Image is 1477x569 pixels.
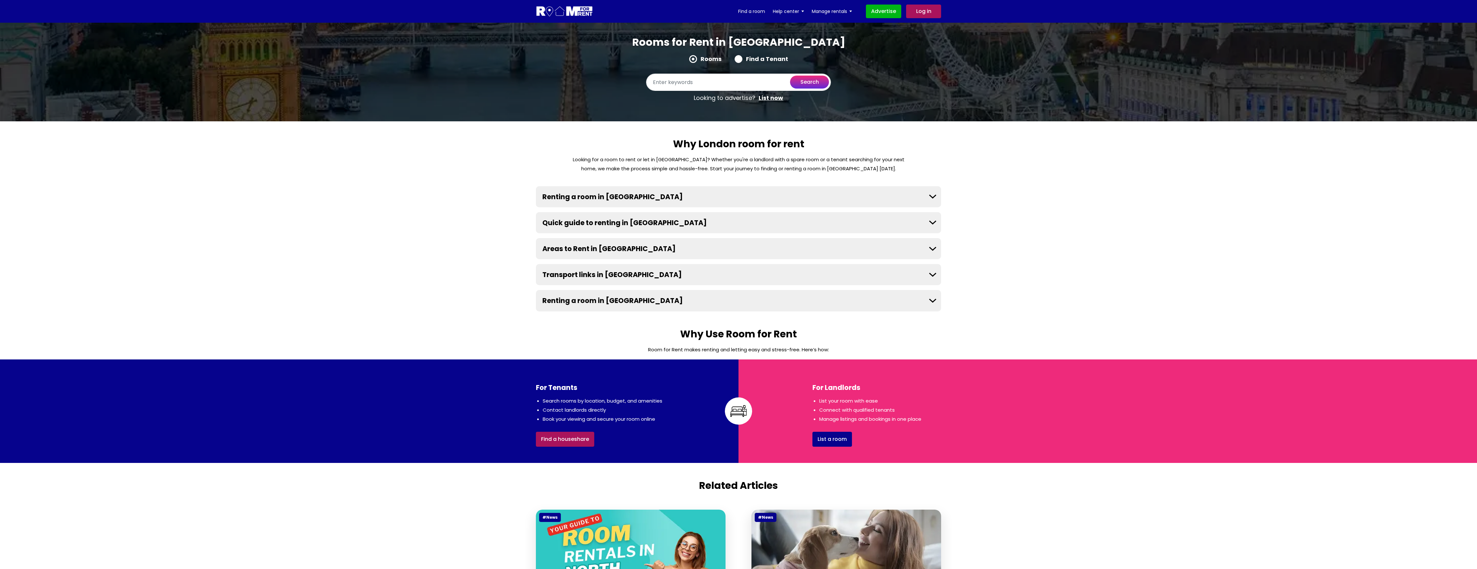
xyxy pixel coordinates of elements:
[539,513,561,522] span: #News
[573,328,904,345] h2: Why Use Room for Rent
[543,415,665,424] li: Book your viewing and secure your room online
[730,403,747,419] img: ic-soft-2.webp
[755,513,776,522] span: #News
[536,238,941,259] button: Areas to Rent in [GEOGRAPHIC_DATA]
[543,406,665,415] li: Contact landlords directly
[543,396,665,406] li: Search rooms by location, budget, and amenities
[819,415,941,424] li: Manage listings and bookings in one place
[812,383,941,392] h3: For Landlords
[738,6,765,16] a: Find a room
[632,35,845,49] b: Rooms for Rent in [GEOGRAPHIC_DATA]
[812,6,852,16] a: Manage rentals
[759,94,783,102] a: List now
[646,74,831,91] input: Enter keywords
[812,432,852,447] a: List a room
[573,138,904,155] h2: Why London room for rent
[536,432,594,447] a: Find a houseshare
[773,6,804,16] a: Help center
[906,5,941,18] a: Log in
[536,264,941,285] button: Transport links in [GEOGRAPHIC_DATA]
[819,406,941,415] li: Connect with qualified tenants
[536,212,941,233] button: Quick guide to renting in [GEOGRAPHIC_DATA]
[819,396,941,406] li: List your room with ease
[573,479,904,497] h2: Related Articles
[573,345,904,354] p: Room for Rent makes renting and letting easy and stress-free. Here’s how:
[790,76,829,89] button: search
[646,91,831,105] p: Looking to advertise?
[536,383,665,392] h3: For Tenants
[573,155,904,173] p: Looking for a room to rent or let in [GEOGRAPHIC_DATA]? Whether you're a landlord with a spare ro...
[536,6,593,18] img: Logo for Room for Rent, featuring a welcoming design with a house icon and modern typography
[536,186,941,207] button: Renting a room in [GEOGRAPHIC_DATA]
[866,5,901,18] a: Advertise
[689,55,722,63] label: Rooms
[735,55,788,63] label: Find a Tenant
[536,290,941,311] button: Renting a room in [GEOGRAPHIC_DATA]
